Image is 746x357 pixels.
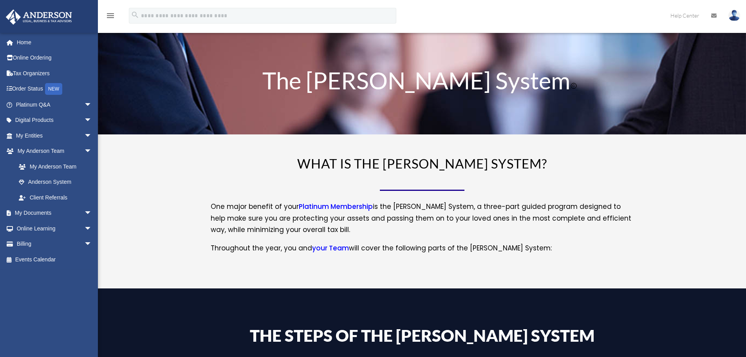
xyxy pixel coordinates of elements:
[11,174,100,190] a: Anderson System
[5,205,104,221] a: My Documentsarrow_drop_down
[11,190,104,205] a: Client Referrals
[5,65,104,81] a: Tax Organizers
[5,34,104,50] a: Home
[5,236,104,252] a: Billingarrow_drop_down
[5,112,104,128] a: Digital Productsarrow_drop_down
[211,327,634,348] h4: The Steps of the [PERSON_NAME] System
[211,201,634,243] p: One major benefit of your is the [PERSON_NAME] System, a three-part guided program designed to he...
[84,205,100,221] span: arrow_drop_down
[312,243,349,257] a: your Team
[11,159,104,174] a: My Anderson Team
[299,202,373,215] a: Platinum Membership
[106,11,115,20] i: menu
[4,9,74,25] img: Anderson Advisors Platinum Portal
[106,14,115,20] a: menu
[84,112,100,129] span: arrow_drop_down
[84,97,100,113] span: arrow_drop_down
[131,11,139,19] i: search
[45,83,62,95] div: NEW
[84,143,100,159] span: arrow_drop_down
[5,221,104,236] a: Online Learningarrow_drop_down
[5,128,104,143] a: My Entitiesarrow_drop_down
[211,69,634,96] h1: The [PERSON_NAME] System
[5,81,104,97] a: Order StatusNEW
[5,97,104,112] a: Platinum Q&Aarrow_drop_down
[5,143,104,159] a: My Anderson Teamarrow_drop_down
[5,252,104,267] a: Events Calendar
[84,128,100,144] span: arrow_drop_down
[84,221,100,237] span: arrow_drop_down
[297,156,547,171] span: WHAT IS THE [PERSON_NAME] SYSTEM?
[728,10,740,21] img: User Pic
[84,236,100,252] span: arrow_drop_down
[5,50,104,66] a: Online Ordering
[211,243,634,254] p: Throughout the year, you and will cover the following parts of the [PERSON_NAME] System:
